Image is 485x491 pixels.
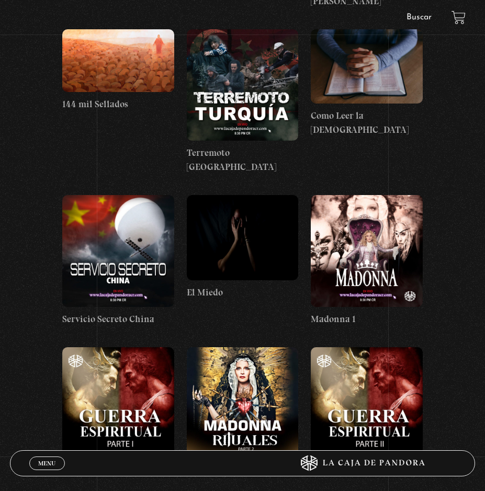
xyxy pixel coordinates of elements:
a: Terremoto [GEOGRAPHIC_DATA] [187,29,299,175]
h4: Servicio Secreto China [62,312,174,326]
a: Buscar [407,13,432,21]
a: Madonna 1 [311,195,423,326]
span: Cerrar [35,469,59,476]
a: Servicio Secreto China [62,195,174,326]
a: Madonna 2 [187,347,299,478]
a: 144 mil Sellados [62,29,174,111]
h4: Terremoto [GEOGRAPHIC_DATA] [187,146,299,174]
a: View your shopping cart [452,10,466,25]
a: El Miedo [187,195,299,300]
a: Guerra Espiritual II [311,347,423,478]
h4: Como Leer la [DEMOGRAPHIC_DATA] [311,109,423,137]
h4: El Miedo [187,286,299,300]
span: Menu [38,460,55,466]
a: Guerra Espiritual [62,347,174,478]
h4: Madonna 1 [311,312,423,326]
h4: 144 mil Sellados [62,97,174,111]
a: Como Leer la [DEMOGRAPHIC_DATA] [311,29,423,137]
